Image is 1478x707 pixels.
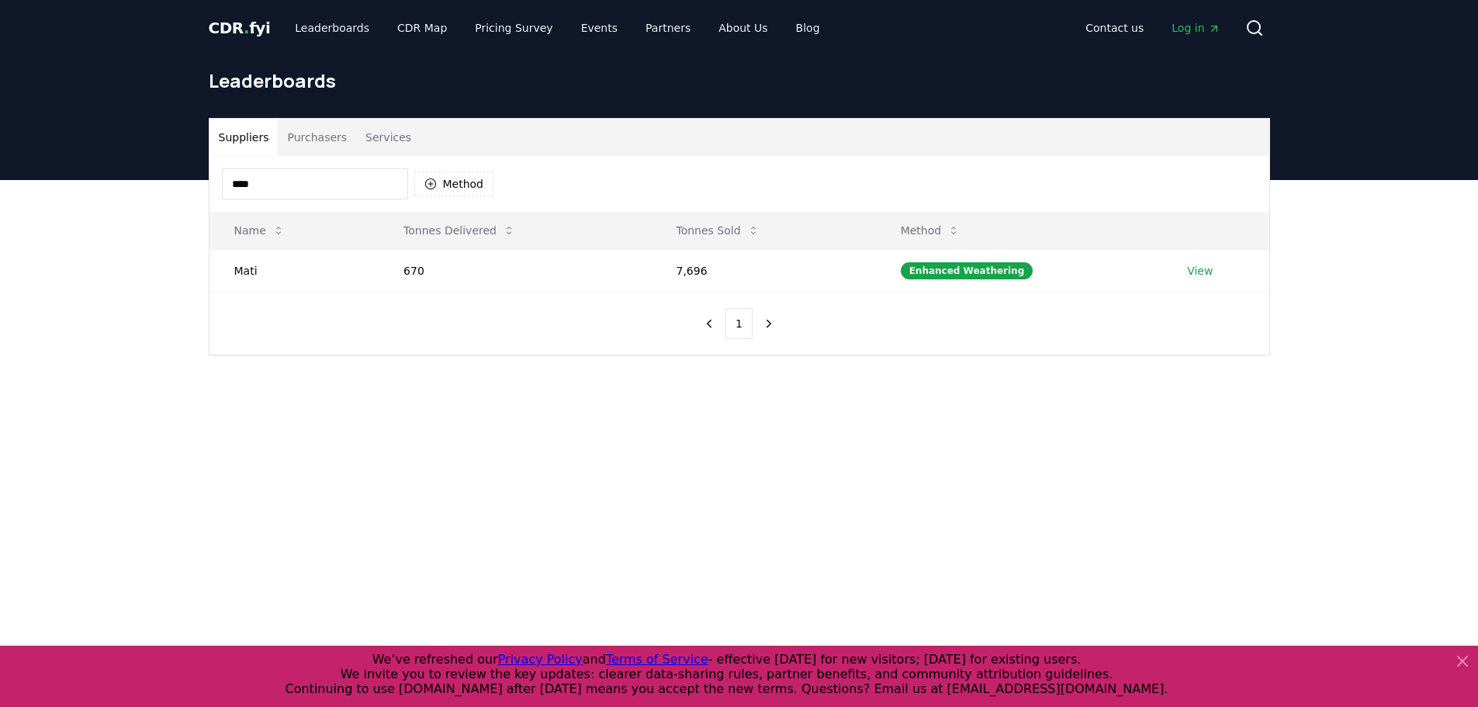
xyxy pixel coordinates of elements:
button: Suppliers [209,119,279,156]
td: 7,696 [651,249,875,292]
span: Log in [1172,20,1220,36]
td: 670 [379,249,651,292]
span: CDR fyi [209,19,271,37]
button: next page [756,308,782,339]
button: Purchasers [278,119,356,156]
a: Contact us [1073,14,1156,42]
a: Leaderboards [282,14,382,42]
a: About Us [706,14,780,42]
a: Blog [784,14,832,42]
button: Method [888,215,973,246]
a: CDR Map [385,14,459,42]
td: Mati [209,249,379,292]
a: Events [569,14,630,42]
h1: Leaderboards [209,68,1270,93]
button: Method [414,172,494,196]
a: CDR.fyi [209,17,271,39]
a: View [1187,263,1213,279]
button: 1 [725,308,753,339]
button: Tonnes Delivered [391,215,528,246]
a: Log in [1159,14,1232,42]
div: Enhanced Weathering [901,262,1033,279]
button: Services [356,119,421,156]
a: Pricing Survey [462,14,565,42]
span: . [244,19,249,37]
nav: Main [282,14,832,42]
button: Name [222,215,297,246]
button: previous page [696,308,722,339]
nav: Main [1073,14,1232,42]
button: Tonnes Sold [663,215,771,246]
a: Partners [633,14,703,42]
